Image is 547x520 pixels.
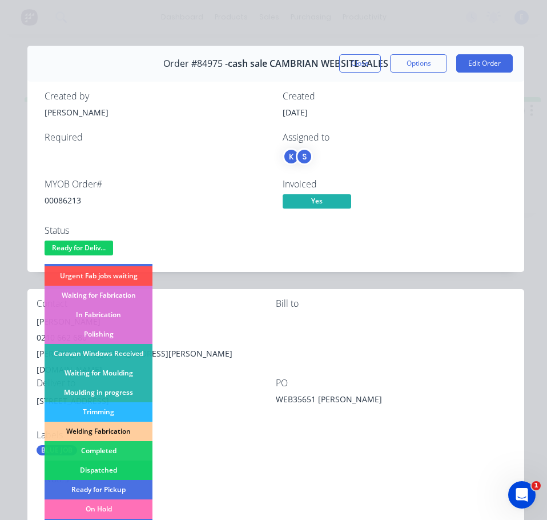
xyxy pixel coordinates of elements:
span: [DATE] [283,107,308,118]
div: Waiting for Moulding [45,363,152,383]
div: BLUE JOB [37,445,77,455]
button: Options [390,54,447,73]
button: Edit Order [456,54,513,73]
div: Moulding in progress [45,383,152,402]
div: PO [276,378,515,389]
div: [PERSON_NAME]0210 662 680[PERSON_NAME][EMAIL_ADDRESS][PERSON_NAME][DOMAIN_NAME] [37,314,276,378]
div: S [296,148,313,165]
div: K [283,148,300,165]
div: [PERSON_NAME] [37,314,276,330]
div: On Hold [45,499,152,519]
button: KS [283,148,313,165]
button: Ready for Deliv... [45,241,113,258]
iframe: Intercom live chat [508,481,536,509]
div: Ready for Pickup [45,480,152,499]
div: WEB35651 [PERSON_NAME] [276,393,419,409]
div: [PERSON_NAME] [45,106,269,118]
span: Ready for Deliv... [45,241,113,255]
div: Created [283,91,507,102]
span: Order #84975 - [163,58,228,69]
div: [STREET_ADDRESS] [37,393,276,430]
div: Labels [37,430,276,441]
div: Status [45,225,269,236]
div: Invoiced [283,179,507,190]
span: 1 [532,481,541,490]
div: Created by [45,91,269,102]
div: Notes [45,474,507,485]
div: Caravan Windows Received [45,344,152,363]
div: Polishing [45,325,152,344]
div: Completed [45,441,152,461]
div: Trimming [45,402,152,422]
span: cash sale CAMBRIAN WEBSITE SALES [228,58,388,69]
div: Assigned to [283,132,507,143]
div: Urgent Fab jobs waiting [45,266,152,286]
div: 00086213 [45,194,269,206]
button: Close [339,54,381,73]
div: Required [45,132,269,143]
div: Bill to [276,298,515,309]
div: Welding Fabrication [45,422,152,441]
div: MYOB Order # [45,179,269,190]
div: 0210 662 680 [37,330,276,346]
span: Yes [283,194,351,209]
div: In Fabrication [45,305,152,325]
div: Contact [37,298,276,309]
div: [PERSON_NAME][EMAIL_ADDRESS][PERSON_NAME][DOMAIN_NAME] [37,346,276,378]
div: Deliver to [37,378,276,389]
div: Dispatched [45,461,152,480]
div: Waiting for Fabrication [45,286,152,305]
div: [STREET_ADDRESS] [37,393,276,409]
